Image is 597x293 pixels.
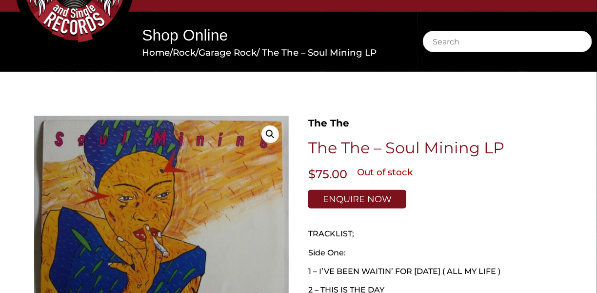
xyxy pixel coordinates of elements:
span: Enquire Now [323,195,392,204]
p: Out of stock [357,166,413,179]
a: Home [142,47,170,58]
bdi: 75.00 [308,167,347,181]
p: TRACKLIST; [308,228,563,240]
a: Rock [173,47,196,58]
a: Garage Rock [199,47,257,58]
a: Enquire Now [308,190,406,209]
a: View full-screen image gallery [261,126,279,143]
a: The The [308,116,349,130]
nav: Breadcrumb [142,46,397,60]
input: Search [423,31,592,52]
h1: Shop Online [142,24,397,46]
p: Side One: [308,247,563,259]
h1: The The – Soul Mining LP [308,140,563,156]
p: 1 – I’VE BEEN WAITIN’ FOR [DATE] ( ALL MY LIFE ) [308,266,563,277]
span: $ [308,167,316,181]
